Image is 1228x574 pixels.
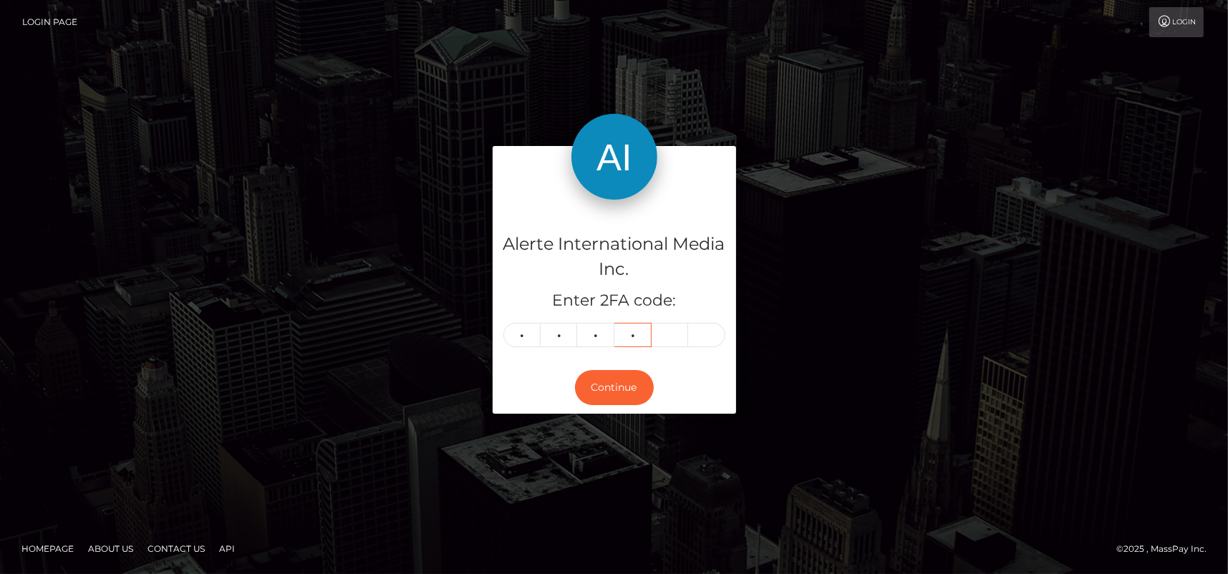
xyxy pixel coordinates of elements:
[571,114,657,200] img: Alerte International Media Inc.
[575,370,654,405] button: Continue
[503,232,725,282] h4: Alerte International Media Inc.
[82,537,139,560] a: About Us
[213,537,241,560] a: API
[22,7,77,37] a: Login Page
[503,290,725,312] h5: Enter 2FA code:
[142,537,211,560] a: Contact Us
[1116,541,1217,557] div: © 2025 , MassPay Inc.
[1149,7,1204,37] a: Login
[16,537,79,560] a: Homepage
